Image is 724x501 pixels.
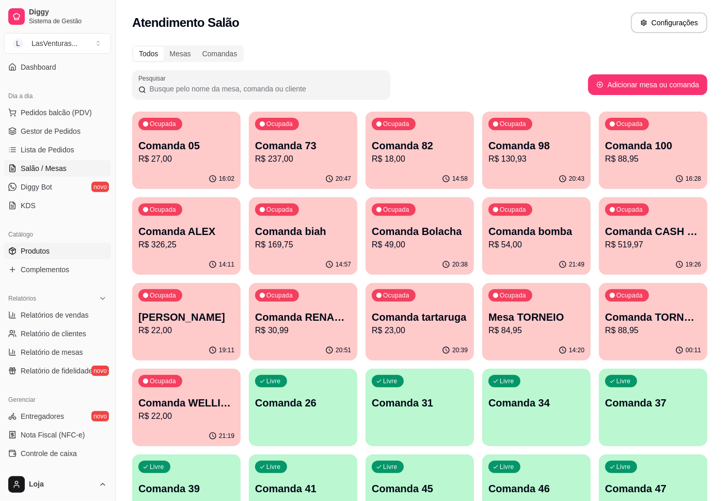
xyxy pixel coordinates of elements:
p: 00:11 [686,346,701,354]
p: Ocupada [617,291,643,300]
a: Gestor de Pedidos [4,123,111,139]
p: R$ 88,95 [605,153,701,165]
button: OcupadaComanda BolachaR$ 49,0020:38 [366,197,474,275]
p: Ocupada [500,206,526,214]
p: [PERSON_NAME] [138,310,234,324]
p: Comanda TORNEIO [DATE] [605,310,701,324]
span: Complementos [21,264,69,275]
p: R$ 27,00 [138,153,234,165]
button: OcupadaComanda CASH 08/10R$ 519,9719:26 [599,197,707,275]
span: Produtos [21,246,50,256]
button: OcupadaMesa TORNEIOR$ 84,9514:20 [482,283,591,361]
p: Comanda 47 [605,481,701,496]
p: R$ 49,00 [372,239,468,251]
p: 16:02 [219,175,234,183]
p: Comanda 100 [605,138,701,153]
div: Catálogo [4,226,111,243]
p: Ocupada [266,291,293,300]
p: Livre [383,463,398,471]
input: Pesquisar [146,84,384,94]
p: Comanda tartaruga [372,310,468,324]
p: 14:11 [219,260,234,269]
p: Comanda 45 [372,481,468,496]
span: Relatório de fidelidade [21,366,92,376]
p: Comanda Bolacha [372,224,468,239]
p: 20:38 [452,260,468,269]
p: R$ 22,00 [138,324,234,337]
button: OcupadaComanda 100R$ 88,9516:28 [599,112,707,189]
p: Comanda 37 [605,396,701,410]
p: Comanda biah [255,224,351,239]
span: Entregadores [21,411,64,421]
button: OcupadaComanda 82R$ 18,0014:58 [366,112,474,189]
div: Gerenciar [4,392,111,408]
button: OcupadaComanda WELLINGTOMR$ 22,0021:19 [132,369,241,446]
p: Comanda 98 [489,138,585,153]
a: Diggy Botnovo [4,179,111,195]
span: Gestor de Pedidos [21,126,81,136]
div: LasVenturas ... [32,38,78,49]
a: Relatório de clientes [4,325,111,342]
button: OcupadaComanda 73R$ 237,0020:47 [249,112,357,189]
p: 20:51 [336,346,351,354]
p: Ocupada [150,291,176,300]
span: Dashboard [21,62,56,72]
span: Lista de Pedidos [21,145,74,155]
p: Livre [150,463,164,471]
p: Ocupada [500,291,526,300]
button: OcupadaComanda biahR$ 169,7514:57 [249,197,357,275]
p: Ocupada [266,206,293,214]
span: Diggy Bot [21,182,52,192]
p: Comanda RENAM 22/09 [255,310,351,324]
p: 16:28 [686,175,701,183]
p: R$ 18,00 [372,153,468,165]
p: R$ 22,00 [138,410,234,422]
button: LivreComanda 37 [599,369,707,446]
p: Livre [383,377,398,385]
a: DiggySistema de Gestão [4,4,111,29]
button: OcupadaComanda tartarugaR$ 23,0020:39 [366,283,474,361]
p: R$ 169,75 [255,239,351,251]
p: Comanda 34 [489,396,585,410]
span: L [13,38,23,49]
p: R$ 237,00 [255,153,351,165]
span: Controle de caixa [21,448,77,459]
span: Loja [29,480,95,489]
p: Ocupada [150,377,176,385]
p: Comanda 26 [255,396,351,410]
p: 20:43 [569,175,585,183]
div: Todos [133,46,164,61]
p: R$ 326,25 [138,239,234,251]
button: LivreComanda 31 [366,369,474,446]
p: Comanda CASH 08/10 [605,224,701,239]
div: Mesas [164,46,196,61]
p: 20:39 [452,346,468,354]
span: Sistema de Gestão [29,17,107,25]
p: 14:57 [336,260,351,269]
p: R$ 54,00 [489,239,585,251]
p: Livre [266,377,281,385]
a: Produtos [4,243,111,259]
p: Comanda 46 [489,481,585,496]
span: Pedidos balcão (PDV) [21,107,92,118]
a: Relatórios de vendas [4,307,111,323]
p: Livre [617,463,631,471]
button: Ocupada[PERSON_NAME]R$ 22,0019:11 [132,283,241,361]
a: Relatório de mesas [4,344,111,361]
p: Ocupada [383,291,410,300]
button: Configurações [631,12,707,33]
div: Comandas [197,46,243,61]
a: Controle de fiado [4,464,111,480]
span: KDS [21,200,36,211]
a: Lista de Pedidos [4,142,111,158]
p: R$ 84,95 [489,324,585,337]
span: Relatório de clientes [21,328,86,339]
button: OcupadaComanda bombaR$ 54,0021:49 [482,197,591,275]
button: Select a team [4,33,111,54]
a: Nota Fiscal (NFC-e) [4,427,111,443]
p: Livre [617,377,631,385]
button: Loja [4,472,111,497]
button: OcupadaComanda RENAM 22/09R$ 30,9920:51 [249,283,357,361]
p: Comanda 73 [255,138,351,153]
p: R$ 23,00 [372,324,468,337]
